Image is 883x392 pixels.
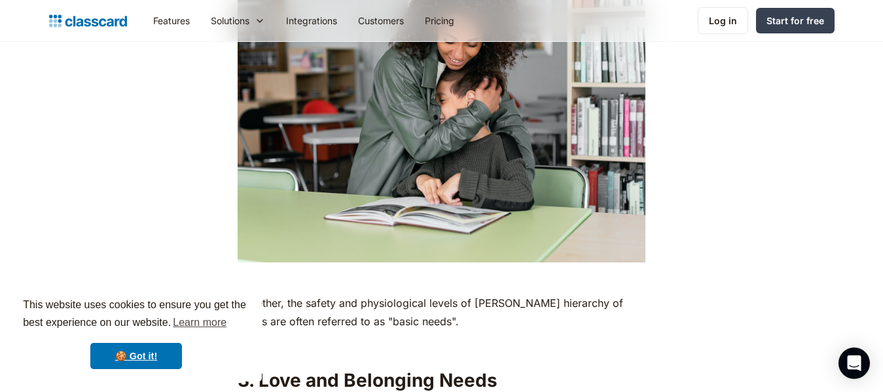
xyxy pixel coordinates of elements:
[49,12,127,30] a: home
[698,7,748,34] a: Log in
[211,14,249,27] div: Solutions
[276,6,348,35] a: Integrations
[238,294,645,330] p: Together, the safety and physiological levels of [PERSON_NAME] hierarchy of needs are often refer...
[200,6,276,35] div: Solutions
[10,285,262,382] div: cookieconsent
[238,269,645,287] p: ‍
[238,368,645,392] h2: 3. Love and Belonging Needs
[90,343,182,369] a: dismiss cookie message
[23,297,249,332] span: This website uses cookies to ensure you get the best experience on our website.
[766,14,824,27] div: Start for free
[414,6,465,35] a: Pricing
[709,14,737,27] div: Log in
[238,337,645,355] p: ‍
[348,6,414,35] a: Customers
[756,8,835,33] a: Start for free
[171,313,228,332] a: learn more about cookies
[838,347,870,379] div: Open Intercom Messenger
[143,6,200,35] a: Features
